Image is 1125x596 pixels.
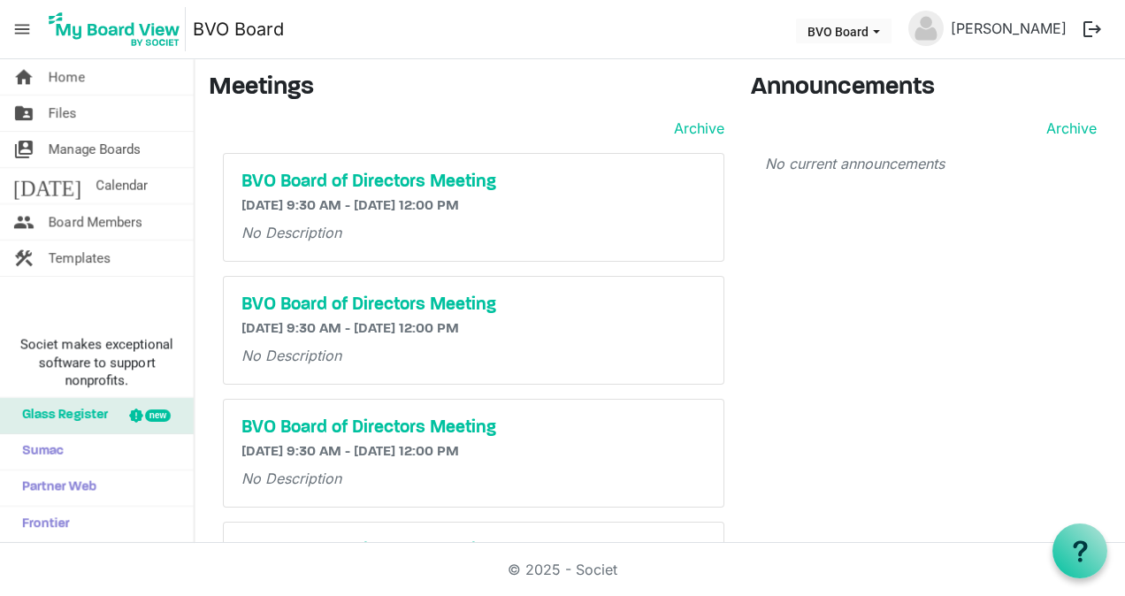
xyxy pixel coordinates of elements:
[241,222,706,243] p: No Description
[13,507,70,542] span: Frontier
[13,96,34,131] span: folder_shared
[508,561,617,578] a: © 2025 - Societ
[96,168,148,203] span: Calendar
[241,345,706,366] p: No Description
[13,59,34,95] span: home
[944,11,1074,46] a: [PERSON_NAME]
[49,132,141,167] span: Manage Boards
[1074,11,1111,48] button: logout
[8,336,186,389] span: Societ makes exceptional software to support nonprofits.
[13,434,64,470] span: Sumac
[241,172,706,193] a: BVO Board of Directors Meeting
[241,540,706,562] a: BVO Board of Directors Meeting
[13,168,81,203] span: [DATE]
[241,321,706,338] h6: [DATE] 9:30 AM - [DATE] 12:00 PM
[43,7,193,51] a: My Board View Logo
[241,444,706,461] h6: [DATE] 9:30 AM - [DATE] 12:00 PM
[241,468,706,489] p: No Description
[908,11,944,46] img: no-profile-picture.svg
[13,241,34,276] span: construction
[241,198,706,215] h6: [DATE] 9:30 AM - [DATE] 12:00 PM
[145,409,171,422] div: new
[49,241,111,276] span: Templates
[49,96,77,131] span: Files
[1039,118,1097,139] a: Archive
[209,73,724,103] h3: Meetings
[13,204,34,240] span: people
[5,12,39,46] span: menu
[49,204,142,240] span: Board Members
[751,73,1112,103] h3: Announcements
[796,19,892,43] button: BVO Board dropdownbutton
[667,118,724,139] a: Archive
[13,470,96,506] span: Partner Web
[43,7,186,51] img: My Board View Logo
[193,11,284,47] a: BVO Board
[49,59,85,95] span: Home
[765,153,1098,174] p: No current announcements
[241,417,706,439] a: BVO Board of Directors Meeting
[241,294,706,316] a: BVO Board of Directors Meeting
[13,398,108,433] span: Glass Register
[13,132,34,167] span: switch_account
